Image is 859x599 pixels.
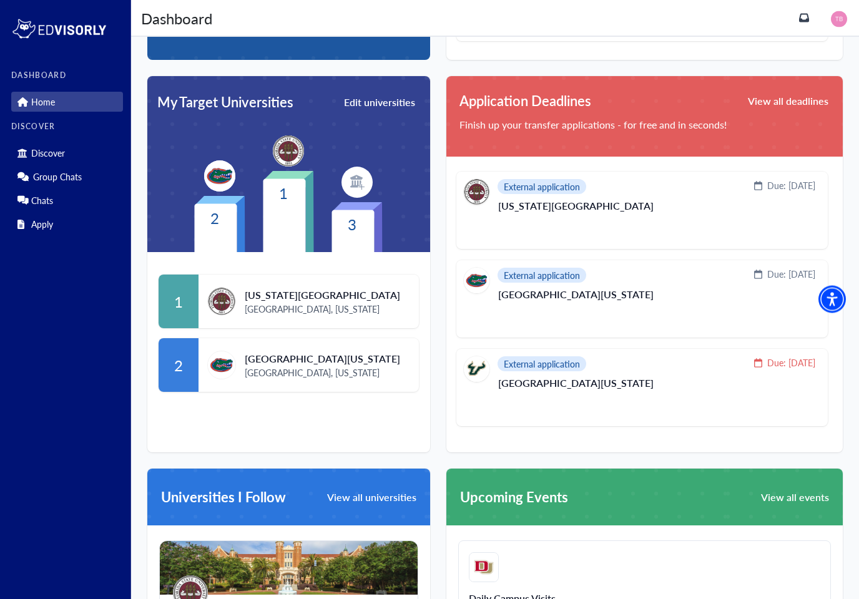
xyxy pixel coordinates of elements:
p: Home [31,97,55,107]
label: DASHBOARD [11,71,123,80]
span: 2 [174,354,183,377]
div: Apply [11,214,123,234]
div: Group Chats [11,167,123,187]
span: View all universities [327,493,416,503]
img: University of Florida [464,268,489,294]
label: DISCOVER [11,122,123,131]
p: [US_STATE][GEOGRAPHIC_DATA] [498,202,815,222]
p: Apply [31,219,53,230]
span: [GEOGRAPHIC_DATA][US_STATE] [245,352,400,367]
img: Screenshot%202025-08-29%20at%203.21.37%E2%80%AFPM.png [160,542,418,595]
img: item-logo [207,288,236,316]
p: Finish up your transfer applications - for free and in seconds! [459,118,830,133]
div: Discover [11,143,123,163]
img: Florida State University [464,180,489,205]
img: item-logo [207,351,236,380]
p: Group Chats [33,172,82,182]
button: Edit universities [343,94,416,112]
div: Chats [11,190,123,210]
div: Dashboard [141,7,212,29]
p: Chats [31,195,53,206]
text: 1 [279,183,288,204]
img: logo [469,553,499,583]
span: 1 [174,291,183,313]
span: [GEOGRAPHIC_DATA], [US_STATE] [245,303,400,316]
span: Universities I Follow [161,487,286,508]
p: [GEOGRAPHIC_DATA][US_STATE] [498,379,815,399]
span: View all events [761,493,829,503]
div: Home [11,92,123,112]
a: inbox [799,13,809,23]
span: [GEOGRAPHIC_DATA], [US_STATE] [245,367,400,380]
button: View all deadlines [747,91,830,112]
span: [US_STATE][GEOGRAPHIC_DATA] [245,288,400,303]
div: Accessibility Menu [818,286,846,313]
span: Application Deadlines [459,91,591,112]
p: Discover [31,148,65,158]
span: Due: [DATE] [767,180,815,193]
img: item-logo [341,167,373,198]
span: Upcoming Events [460,487,568,508]
span: External application [504,183,580,191]
img: item-logo [204,161,235,192]
span: External application [504,272,580,280]
p: [GEOGRAPHIC_DATA][US_STATE] [498,290,815,310]
span: Due: [DATE] [767,268,815,281]
span: Due: [DATE] [767,357,815,370]
text: 3 [348,214,356,235]
span: External application [504,361,580,368]
text: 2 [210,208,219,229]
img: logo [11,16,107,41]
img: University of South Florida [464,357,489,382]
span: My Target Universities [157,92,293,113]
img: item-logo [273,136,304,167]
